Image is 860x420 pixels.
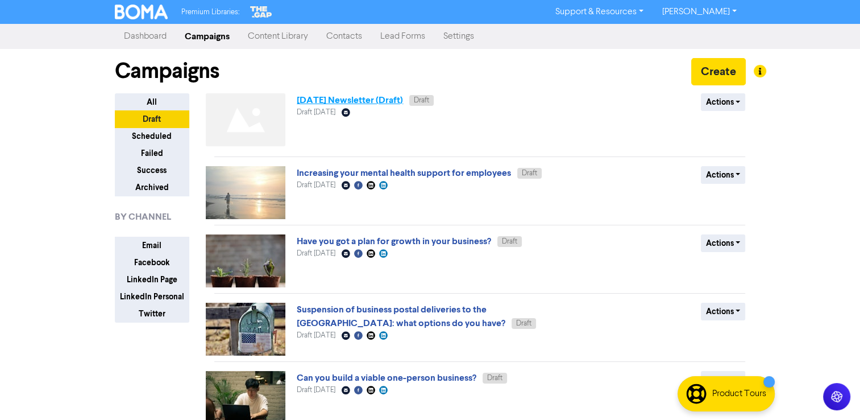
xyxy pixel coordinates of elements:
[115,210,171,224] span: BY CHANNEL
[206,166,285,219] img: image_1757464295503.jpeg
[297,372,476,384] a: Can you build a viable one-person business?
[297,386,335,394] span: Draft [DATE]
[115,254,189,271] button: Facebook
[701,93,746,111] button: Actions
[691,58,746,85] button: Create
[701,166,746,184] button: Actions
[248,5,273,19] img: The Gap
[176,25,239,48] a: Campaigns
[522,170,537,177] span: Draft
[414,97,429,104] span: Draft
[206,234,285,287] img: image_1757464390813.jpg
[115,237,189,254] button: Email
[297,94,403,106] a: [DATE] Newsletter (Draft)
[371,25,434,48] a: Lead Forms
[487,374,502,382] span: Draft
[115,127,189,145] button: Scheduled
[297,332,335,339] span: Draft [DATE]
[701,371,746,389] button: Actions
[115,288,189,306] button: LinkedIn Personal
[206,93,285,146] img: Not found
[701,303,746,320] button: Actions
[297,167,511,179] a: Increasing your mental health support for employees
[317,25,371,48] a: Contacts
[297,182,335,189] span: Draft [DATE]
[115,305,189,323] button: Twitter
[239,25,317,48] a: Content Library
[206,303,285,356] img: image_1757464388055.jpg
[115,271,189,289] button: LinkedIn Page
[297,236,491,247] a: Have you got a plan for growth in your business?
[181,9,239,16] span: Premium Libraries:
[115,58,219,84] h1: Campaigns
[297,304,505,329] a: Suspension of business postal deliveries to the [GEOGRAPHIC_DATA]: what options do you have?
[701,234,746,252] button: Actions
[434,25,483,48] a: Settings
[115,93,189,111] button: All
[115,179,189,196] button: Archived
[115,5,168,19] img: BOMA Logo
[516,320,531,327] span: Draft
[115,145,189,162] button: Failed
[115,162,189,179] button: Success
[546,3,653,21] a: Support & Resources
[297,109,335,116] span: Draft [DATE]
[297,250,335,257] span: Draft [DATE]
[115,25,176,48] a: Dashboard
[653,3,745,21] a: [PERSON_NAME]
[803,365,860,420] iframe: Chat Widget
[502,238,517,245] span: Draft
[115,110,189,128] button: Draft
